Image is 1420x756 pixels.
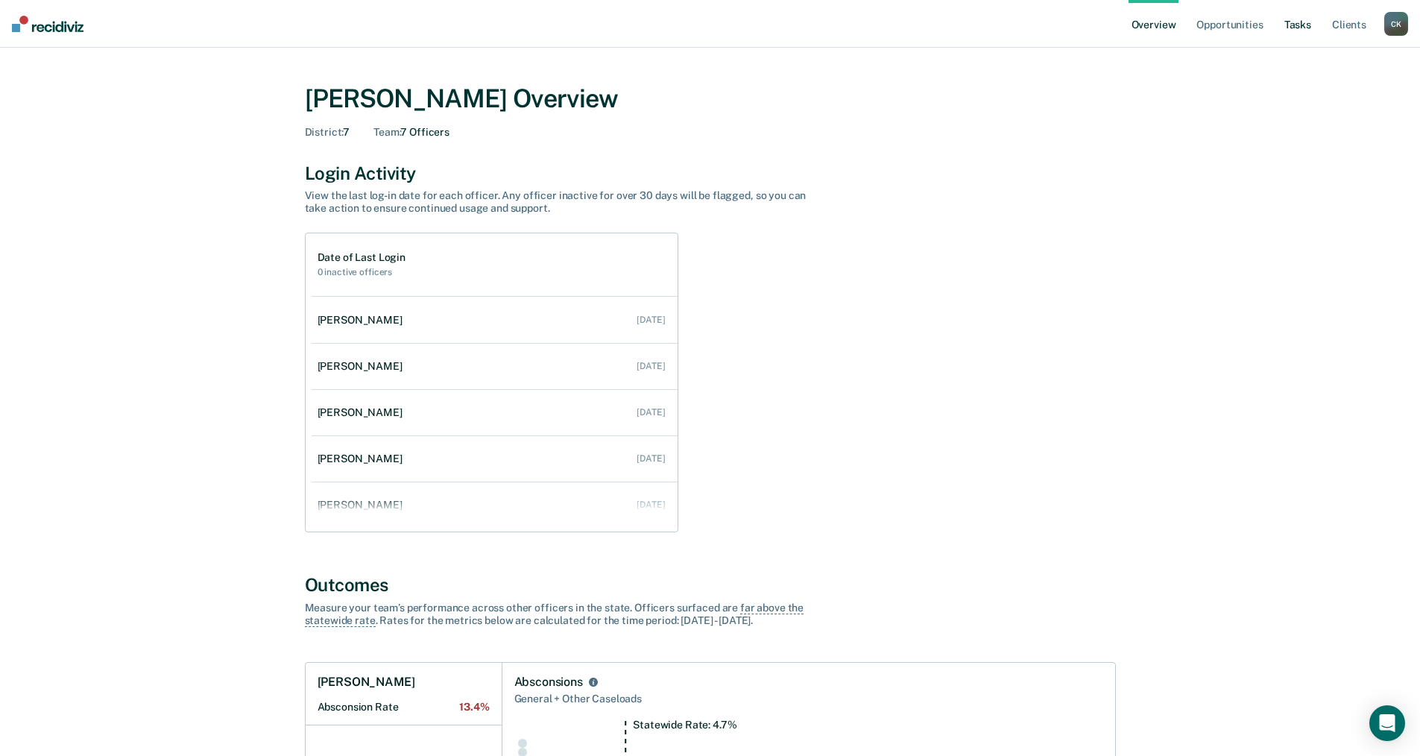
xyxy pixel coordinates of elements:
[318,406,408,419] div: [PERSON_NAME]
[318,360,408,373] div: [PERSON_NAME]
[514,690,1103,708] div: General + Other Caseloads
[305,163,1116,184] div: Login Activity
[305,602,827,627] div: Measure your team’s performance across other officer s in the state. Officer s surfaced are . Rat...
[312,438,678,480] a: [PERSON_NAME] [DATE]
[318,701,490,714] h2: Absconsion Rate
[373,126,400,138] span: Team :
[305,126,350,139] div: 7
[514,675,583,690] div: Absconsions
[318,453,408,465] div: [PERSON_NAME]
[637,453,665,464] div: [DATE]
[12,16,83,32] img: Recidiviz
[312,391,678,434] a: [PERSON_NAME] [DATE]
[305,126,344,138] span: District :
[318,251,406,264] h1: Date of Last Login
[312,484,678,526] a: [PERSON_NAME] [DATE]
[637,500,665,510] div: [DATE]
[633,719,736,731] tspan: Statewide Rate: 4.7%
[373,126,449,139] div: 7 Officers
[637,315,665,325] div: [DATE]
[1384,12,1408,36] button: CK
[305,574,1116,596] div: Outcomes
[459,701,489,714] span: 13.4%
[305,84,1116,114] div: [PERSON_NAME] Overview
[637,407,665,418] div: [DATE]
[318,499,408,511] div: [PERSON_NAME]
[586,675,601,690] button: Absconsions
[305,602,804,627] span: far above the statewide rate
[312,345,678,388] a: [PERSON_NAME] [DATE]
[312,299,678,341] a: [PERSON_NAME] [DATE]
[1369,705,1405,741] div: Open Intercom Messenger
[1384,12,1408,36] div: C K
[318,675,415,690] h1: [PERSON_NAME]
[318,314,408,327] div: [PERSON_NAME]
[306,663,502,725] a: [PERSON_NAME]Absconsion Rate13.4%
[318,267,406,277] h2: 0 inactive officers
[305,189,827,215] div: View the last log-in date for each officer. Any officer inactive for over 30 days will be flagged...
[637,361,665,371] div: [DATE]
